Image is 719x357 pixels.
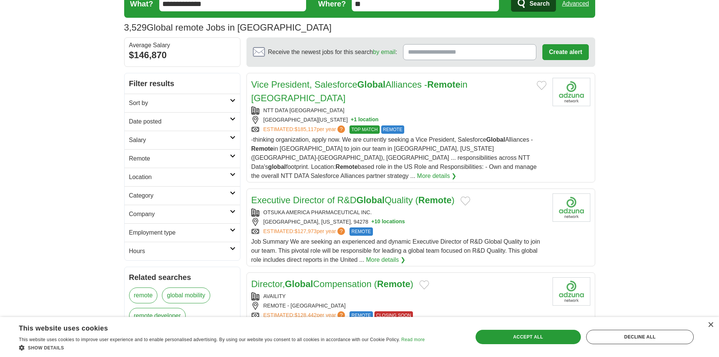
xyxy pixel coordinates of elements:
a: ESTIMATED:$128,442per year? [263,311,347,320]
a: Date posted [125,112,240,131]
h2: Filter results [125,73,240,94]
div: [GEOGRAPHIC_DATA], [US_STATE], 94278 [251,218,547,226]
div: OTSUKA AMERICA PHARMACEUTICAL INC. [251,209,547,216]
a: Director,GlobalCompensation (Remote) [251,279,413,289]
a: remote developer [129,308,186,324]
span: REMOTE [349,311,373,320]
span: -thinking organization, apply now. We are currently seeking a Vice President, Salesforce Alliance... [251,136,537,179]
h2: Sort by [129,99,230,108]
a: Location [125,168,240,186]
div: This website uses cookies [19,321,406,333]
a: Vice President, SalesforceGlobalAlliances -Remotein [GEOGRAPHIC_DATA] [251,79,468,103]
div: Show details [19,344,425,351]
div: Decline all [586,330,694,344]
strong: Global [357,79,386,90]
span: REMOTE [381,125,404,134]
button: +1 location [351,116,379,124]
div: Close [708,322,713,328]
a: More details ❯ [366,255,406,264]
span: + [351,116,354,124]
h2: Date posted [129,117,230,126]
div: Accept all [476,330,581,344]
a: remote [129,287,158,303]
a: ESTIMATED:$185,117per year? [263,125,347,134]
span: $185,117 [294,126,316,132]
span: Job Summary We are seeking an experienced and dynamic Executive Director of R&D Global Quality to... [251,238,540,263]
strong: Remote [377,279,410,289]
a: Read more, opens a new window [401,337,425,342]
div: $146,870 [129,48,236,62]
button: Add to favorite jobs [460,196,470,206]
img: Company logo [553,78,590,106]
div: REMOTE - [GEOGRAPHIC_DATA] [251,302,547,310]
a: ESTIMATED:$127,973per year? [263,227,347,236]
span: Receive the newest jobs for this search : [268,48,397,57]
span: REMOTE [349,227,373,236]
a: Salary [125,131,240,149]
div: AVAILITY [251,292,547,300]
h2: Hours [129,247,230,256]
strong: global [268,164,286,170]
strong: Remote [336,164,358,170]
div: NTT DATA [GEOGRAPHIC_DATA] [251,107,547,114]
a: Remote [125,149,240,168]
button: Add to favorite jobs [419,280,429,289]
h2: Company [129,210,230,219]
img: Company logo [553,193,590,222]
span: CLOSING SOON [374,311,413,320]
span: Show details [28,345,64,351]
span: ? [337,125,345,133]
span: + [371,218,374,226]
span: ? [337,227,345,235]
a: Employment type [125,223,240,242]
a: Executive Director of R&DGlobalQuality (Remote) [251,195,455,205]
button: +10 locations [371,218,405,226]
h2: Salary [129,136,230,145]
div: [GEOGRAPHIC_DATA][US_STATE] [251,116,547,124]
span: ? [337,311,345,319]
h2: Location [129,173,230,182]
a: More details ❯ [417,172,457,181]
img: Company logo [553,277,590,306]
h2: Category [129,191,230,200]
span: $127,973 [294,228,316,234]
strong: Remote [251,145,274,152]
a: Hours [125,242,240,260]
h2: Related searches [129,272,236,283]
strong: Remote [418,195,451,205]
span: This website uses cookies to improve user experience and to enable personalised advertising. By u... [19,337,400,342]
strong: Global [285,279,313,289]
button: Create alert [542,44,588,60]
a: global mobility [162,287,210,303]
button: Add to favorite jobs [537,81,547,90]
strong: Global [356,195,385,205]
span: 3,529 [124,21,147,34]
span: TOP MATCH [349,125,379,134]
h2: Employment type [129,228,230,237]
strong: Remote [427,79,460,90]
strong: Global [486,136,505,143]
h2: Remote [129,154,230,163]
a: by email [373,49,396,55]
h1: Global remote Jobs in [GEOGRAPHIC_DATA] [124,22,332,32]
a: Sort by [125,94,240,112]
a: Category [125,186,240,205]
div: Average Salary [129,42,236,48]
a: Company [125,205,240,223]
span: $128,442 [294,312,316,318]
